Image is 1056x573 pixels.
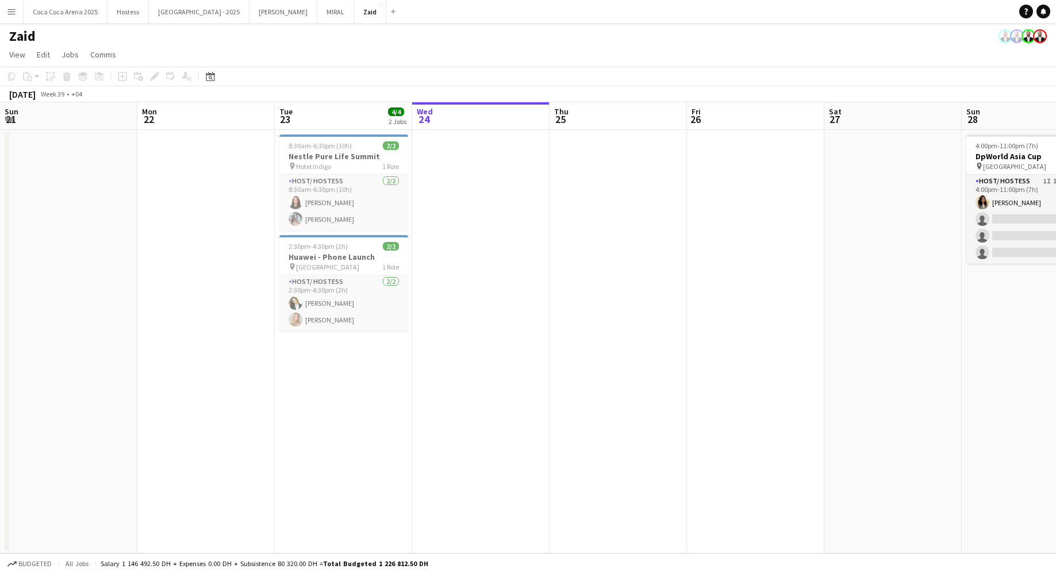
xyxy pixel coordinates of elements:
span: All jobs [63,559,91,568]
button: MIRAL [317,1,354,23]
span: 25 [552,113,569,126]
a: View [5,47,30,62]
span: View [9,49,25,60]
span: 23 [278,113,293,126]
span: 4:00pm-11:00pm (7h) [976,141,1038,150]
span: Edit [37,49,50,60]
h3: Nestle Pure Life Summit [279,151,408,161]
span: Sun [5,106,18,117]
span: Jobs [62,49,79,60]
app-card-role: Host/ Hostess2/28:30am-6:30pm (10h)[PERSON_NAME][PERSON_NAME] [279,175,408,230]
span: 1 Role [382,162,399,171]
span: 8:30am-6:30pm (10h) [289,141,352,150]
span: 2/2 [383,141,399,150]
span: Sat [829,106,842,117]
span: 28 [965,113,980,126]
span: Week 39 [38,90,67,98]
span: 26 [690,113,701,126]
app-user-avatar: Zaid Rahmoun [1022,29,1035,43]
app-user-avatar: Zaid Rahmoun [1010,29,1024,43]
button: Zaid [354,1,386,23]
h3: Huawei - Phone Launch [279,252,408,262]
app-card-role: Host/ Hostess2/22:30pm-4:30pm (2h)[PERSON_NAME][PERSON_NAME] [279,275,408,331]
span: [GEOGRAPHIC_DATA] [983,162,1046,171]
button: [PERSON_NAME] [249,1,317,23]
a: Jobs [57,47,83,62]
app-user-avatar: Zaid Rahmoun [1033,29,1047,43]
span: Hotel Indigo [296,162,331,171]
span: 24 [415,113,433,126]
span: Tue [279,106,293,117]
span: Thu [554,106,569,117]
span: Mon [142,106,157,117]
span: Sun [966,106,980,117]
h1: Zaid [9,28,36,45]
app-user-avatar: Zaid Rahmoun [999,29,1012,43]
span: [GEOGRAPHIC_DATA] [296,263,359,271]
span: 2:30pm-4:30pm (2h) [289,242,348,251]
div: +04 [71,90,82,98]
span: Wed [417,106,433,117]
a: Comms [86,47,121,62]
div: 2 Jobs [389,117,406,126]
span: Comms [90,49,116,60]
button: Budgeted [6,557,53,570]
span: Fri [692,106,701,117]
span: 27 [827,113,842,126]
button: [GEOGRAPHIC_DATA] - 2025 [149,1,249,23]
span: 22 [140,113,157,126]
div: [DATE] [9,89,36,100]
app-job-card: 2:30pm-4:30pm (2h)2/2Huawei - Phone Launch [GEOGRAPHIC_DATA]1 RoleHost/ Hostess2/22:30pm-4:30pm (... [279,235,408,331]
span: 21 [3,113,18,126]
span: Total Budgeted 1 226 812.50 DH [323,559,428,568]
div: Salary 1 146 492.50 DH + Expenses 0.00 DH + Subsistence 80 320.00 DH = [101,559,428,568]
span: 4/4 [388,107,404,116]
span: 1 Role [382,263,399,271]
span: Budgeted [18,560,52,568]
button: Coca Coca Arena 2025 [24,1,107,23]
span: 2/2 [383,242,399,251]
app-job-card: 8:30am-6:30pm (10h)2/2Nestle Pure Life Summit Hotel Indigo1 RoleHost/ Hostess2/28:30am-6:30pm (10... [279,134,408,230]
a: Edit [32,47,55,62]
button: Hostess [107,1,149,23]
